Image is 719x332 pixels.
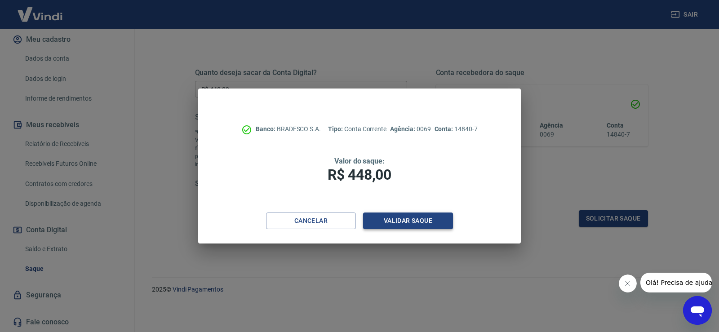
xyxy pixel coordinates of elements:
[328,124,386,134] p: Conta Corrente
[640,273,712,292] iframe: Mensagem da empresa
[435,124,478,134] p: 14840-7
[363,212,453,229] button: Validar saque
[256,125,277,133] span: Banco:
[683,296,712,325] iframe: Botão para abrir a janela de mensagens
[390,125,417,133] span: Agência:
[619,274,637,292] iframe: Fechar mensagem
[328,125,344,133] span: Tipo:
[328,166,391,183] span: R$ 448,00
[5,6,75,13] span: Olá! Precisa de ajuda?
[435,125,455,133] span: Conta:
[334,157,385,165] span: Valor do saque:
[266,212,356,229] button: Cancelar
[256,124,321,134] p: BRADESCO S.A.
[390,124,431,134] p: 0069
